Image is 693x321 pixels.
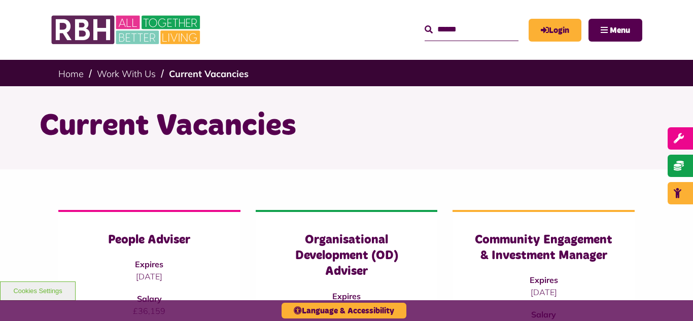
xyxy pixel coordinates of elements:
p: [DATE] [79,270,220,282]
strong: Expires [332,291,361,301]
h1: Current Vacancies [40,106,653,146]
button: Language & Accessibility [282,303,406,318]
a: MyRBH [529,19,581,42]
a: Home [58,68,84,80]
p: [DATE] [473,286,614,298]
button: Navigation [588,19,642,42]
iframe: Netcall Web Assistant for live chat [647,275,693,321]
h3: Community Engagement & Investment Manager [473,232,614,264]
strong: Expires [530,275,558,285]
h3: People Adviser [79,232,220,248]
img: RBH [51,10,203,50]
strong: Expires [135,259,163,269]
a: Current Vacancies [169,68,249,80]
strong: Salary [137,294,162,304]
span: Menu [610,26,630,34]
a: Work With Us [97,68,156,80]
h3: Organisational Development (OD) Adviser [276,232,418,280]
